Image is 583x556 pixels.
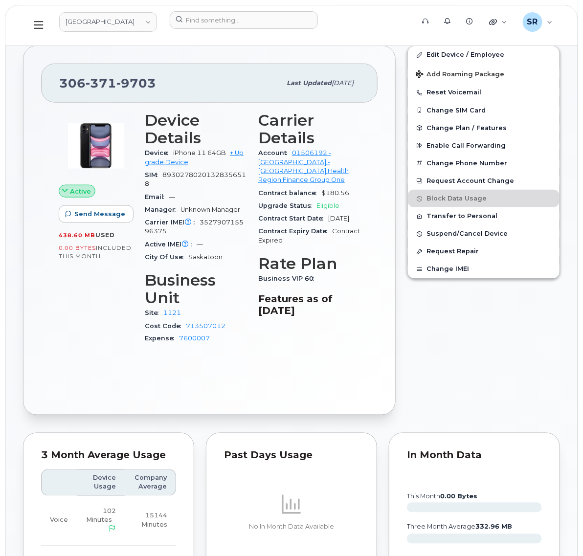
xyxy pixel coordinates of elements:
span: — [169,193,175,200]
span: 0.00 Bytes [59,245,96,251]
button: Change SIM Card [408,102,560,119]
span: Account [258,149,292,156]
span: used [95,231,115,239]
a: 01506192 - [GEOGRAPHIC_DATA] - [GEOGRAPHIC_DATA] Health Region Finance Group One [258,149,349,183]
span: Site [145,309,163,316]
tspan: 332.96 MB [475,523,512,531]
h3: Business Unit [145,271,247,307]
img: image20231002-4137094-9apcgt.jpeg [67,116,125,175]
span: [DATE] [328,215,349,222]
span: Business VIP 60 [258,275,319,282]
button: Transfer to Personal [408,207,560,225]
div: In Month Data [407,451,542,461]
span: Email [145,193,169,200]
span: Suspend/Cancel Device [426,230,508,238]
a: Saskatoon Health Region [59,12,157,32]
th: Device Usage [77,469,125,496]
button: Change Plan / Features [408,119,560,137]
span: Saskatoon [188,253,223,261]
text: three month average [406,523,512,531]
span: Cost Code [145,322,186,330]
span: SIM [145,171,162,178]
a: + Upgrade Device [145,149,244,165]
a: 7600007 [179,335,210,342]
span: included this month [59,244,132,260]
input: Find something... [170,11,318,29]
span: Device [145,149,173,156]
td: 15144 Minutes [125,496,176,546]
span: — [197,241,203,248]
span: Manager [145,206,180,213]
div: 3 Month Average Usage [41,451,176,461]
th: Company Average [125,469,176,496]
button: Send Message [59,205,134,223]
div: Quicklinks [482,12,514,32]
span: Active [70,187,91,196]
span: Contract Start Date [258,215,328,222]
h3: Features as of [DATE] [258,293,360,316]
span: SR [527,16,538,28]
span: 371 [86,76,116,90]
span: Contract Expiry Date [258,227,332,235]
button: Reset Voicemail [408,84,560,101]
button: Enable Call Forwarding [408,137,560,155]
div: Sebastian Reissig [516,12,560,32]
button: Change IMEI [408,260,560,278]
a: Edit Device / Employee [408,46,560,64]
span: 89302780201328356518 [145,171,246,187]
span: 9703 [116,76,156,90]
span: [DATE] [332,79,354,87]
iframe: Messenger Launcher [540,513,576,549]
button: Change Phone Number [408,155,560,172]
span: City Of Use [145,253,188,261]
button: Add Roaming Package [408,64,560,84]
tspan: 0.00 Bytes [440,493,477,500]
span: Unknown Manager [180,206,240,213]
a: 713507012 [186,322,225,330]
button: Block Data Usage [408,190,560,207]
p: No In Month Data Available [224,523,359,532]
span: Upgrade Status [258,202,316,209]
button: Suspend/Cancel Device [408,225,560,243]
span: 438.60 MB [59,232,95,239]
span: Carrier IMEI [145,219,200,226]
span: Last updated [287,79,332,87]
a: 1121 [163,309,181,316]
span: Expense [145,335,179,342]
button: Request Account Change [408,172,560,190]
span: 306 [59,76,156,90]
span: Contract balance [258,189,321,197]
span: Add Roaming Package [416,70,504,80]
span: Enable Call Forwarding [426,142,506,149]
span: Eligible [316,202,339,209]
span: $180.56 [321,189,349,197]
td: Voice [41,496,77,546]
h3: Rate Plan [258,255,360,272]
span: iPhone 11 64GB [173,149,226,156]
span: Change Plan / Features [426,124,507,132]
text: this month [406,493,477,500]
span: Send Message [74,209,125,219]
button: Request Repair [408,243,560,260]
h3: Device Details [145,111,247,147]
span: Active IMEI [145,241,197,248]
span: Contract Expired [258,227,360,244]
h3: Carrier Details [258,111,360,147]
div: Past Days Usage [224,451,359,461]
